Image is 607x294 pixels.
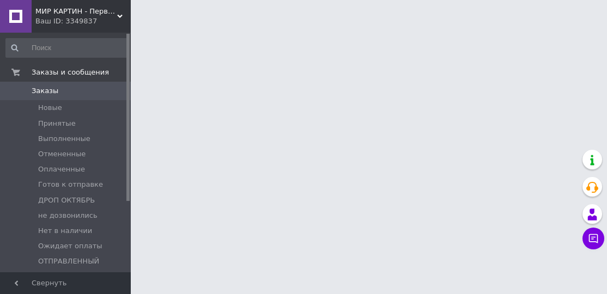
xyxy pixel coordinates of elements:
[38,241,102,251] span: Ожидает оплаты
[32,68,109,77] span: Заказы и сообщения
[35,16,131,26] div: Ваш ID: 3349837
[38,164,85,174] span: Оплаченные
[35,7,117,16] span: МИР КАРТИН - Первый в Украине интернет-супермаркет картин по номерам.
[38,149,86,159] span: Отмененные
[32,86,58,96] span: Заказы
[38,103,62,113] span: Новые
[38,134,90,144] span: Выполненные
[38,226,92,236] span: Нет в наличии
[38,180,103,189] span: Готов к отправке
[38,195,95,205] span: ДРОП ОКТЯБРЬ
[5,38,128,58] input: Поиск
[38,119,76,128] span: Принятые
[38,211,98,220] span: не дозвонились
[38,256,99,266] span: ОТПРАВЛЕННЫЙ
[582,228,604,249] button: Чат с покупателем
